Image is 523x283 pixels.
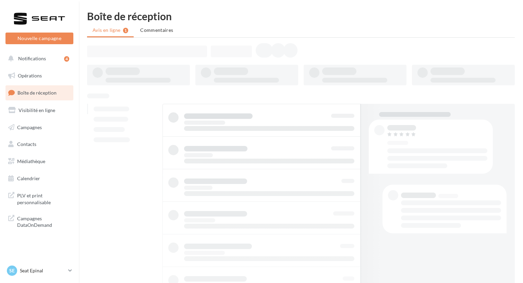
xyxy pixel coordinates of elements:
a: Campagnes [4,120,75,135]
span: PLV et print personnalisable [17,191,71,206]
a: SE Seat Epinal [5,264,73,277]
a: Campagnes DataOnDemand [4,211,75,231]
a: Calendrier [4,171,75,186]
span: Visibilité en ligne [19,107,55,113]
span: Opérations [18,73,42,78]
a: PLV et print personnalisable [4,188,75,208]
a: Visibilité en ligne [4,103,75,118]
a: Contacts [4,137,75,151]
span: Contacts [17,141,36,147]
p: Seat Epinal [20,267,65,274]
span: Médiathèque [17,158,45,164]
span: SE [9,267,15,274]
button: Nouvelle campagne [5,33,73,44]
a: Opérations [4,69,75,83]
span: Boîte de réception [17,90,57,96]
a: Boîte de réception [4,85,75,100]
span: Calendrier [17,175,40,181]
a: Médiathèque [4,154,75,169]
button: Notifications 4 [4,51,72,66]
div: 4 [64,56,69,62]
span: Campagnes DataOnDemand [17,214,71,229]
div: Boîte de réception [87,11,515,21]
span: Notifications [18,56,46,61]
span: Campagnes [17,124,42,130]
span: Commentaires [140,27,173,33]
